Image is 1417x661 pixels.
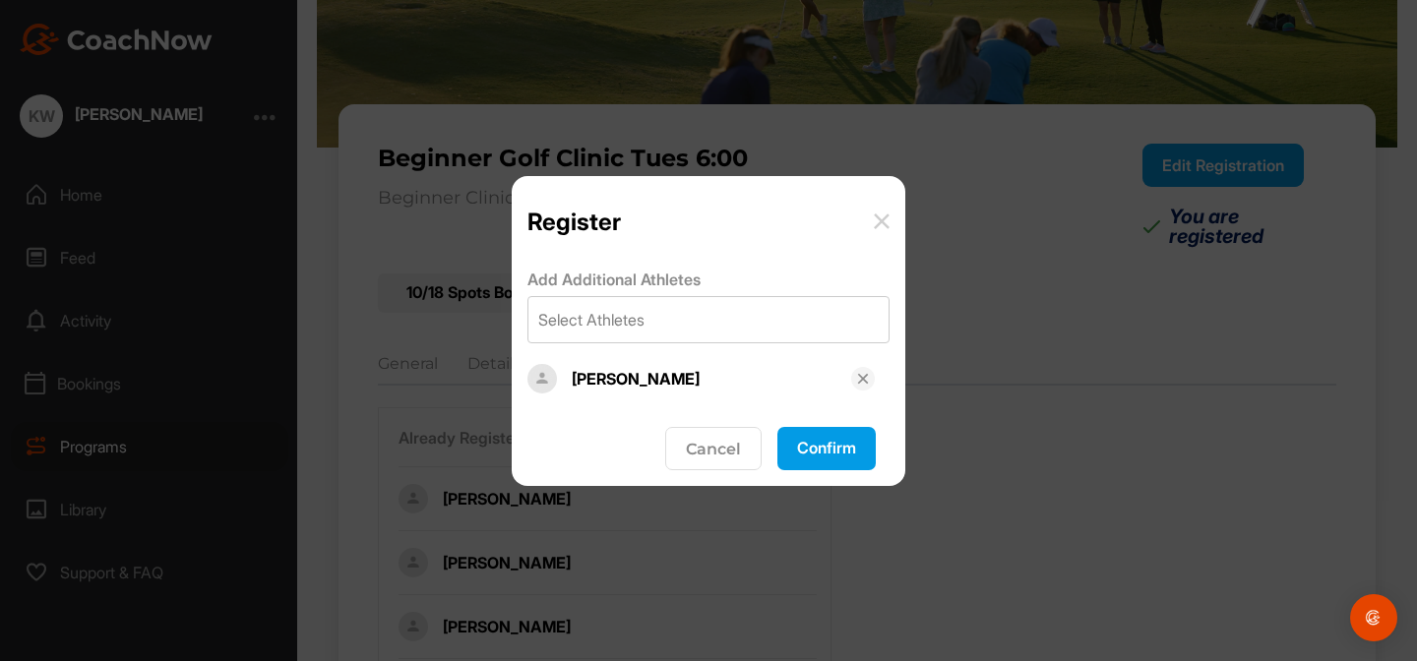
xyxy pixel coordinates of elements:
[572,367,851,391] div: [PERSON_NAME]
[527,208,621,236] p: Register
[874,213,890,229] img: envelope
[527,364,557,393] img: Profile picture
[777,427,876,470] button: Confirm
[527,270,701,290] span: Add Additional Athletes
[855,371,871,387] img: svg+xml;base64,PHN2ZyB3aWR0aD0iMTYiIGhlaWdodD0iMTYiIHZpZXdCb3g9IjAgMCAxNiAxNiIgZmlsbD0ibm9uZSIgeG...
[1350,594,1397,641] div: Open Intercom Messenger
[665,427,762,470] button: Cancel
[538,308,645,331] div: Select Athletes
